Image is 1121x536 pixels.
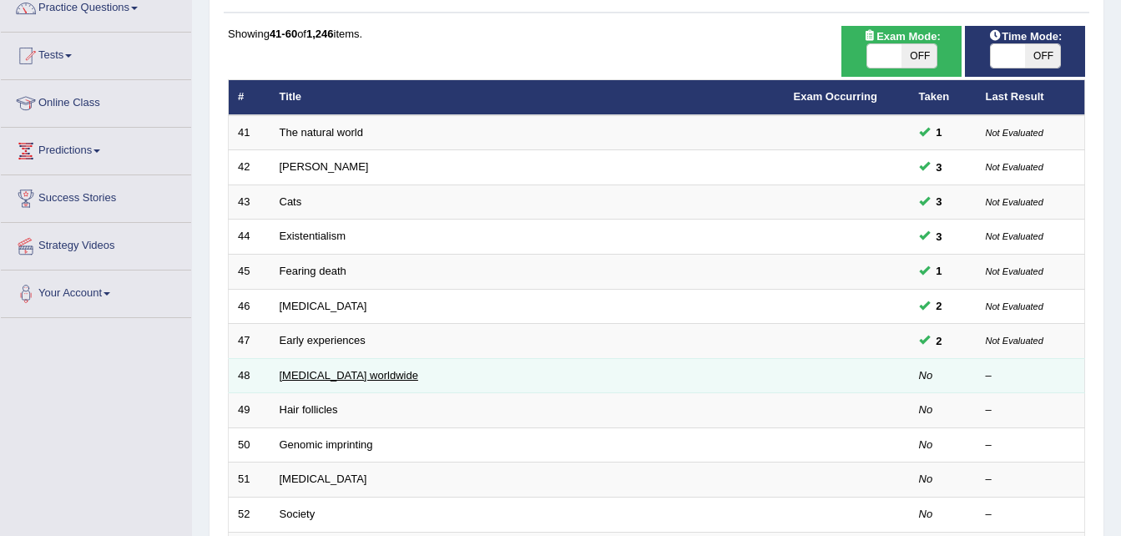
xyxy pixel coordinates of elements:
span: You can still take this question [930,228,949,245]
span: You can still take this question [930,124,949,141]
div: Showing of items. [228,26,1085,42]
td: 42 [229,150,270,185]
td: 46 [229,289,270,324]
div: – [986,402,1076,418]
div: Show exams occurring in exams [841,26,962,77]
div: – [986,472,1076,488]
td: 49 [229,393,270,428]
a: Strategy Videos [1,223,191,265]
span: You can still take this question [930,262,949,280]
em: No [919,438,933,451]
em: No [919,473,933,485]
span: Time Mode: [982,28,1068,45]
span: You can still take this question [930,159,949,176]
span: Exam Mode: [856,28,947,45]
small: Not Evaluated [986,128,1043,138]
span: OFF [901,44,937,68]
a: Fearing death [280,265,346,277]
td: 43 [229,185,270,220]
td: 41 [229,115,270,150]
td: 48 [229,358,270,393]
a: Genomic imprinting [280,438,373,451]
th: Title [270,80,785,115]
a: [MEDICAL_DATA] [280,473,367,485]
small: Not Evaluated [986,266,1043,276]
a: Success Stories [1,175,191,217]
td: 45 [229,255,270,290]
a: Exam Occurring [794,90,877,103]
em: No [919,508,933,520]
a: Hair follicles [280,403,338,416]
span: You can still take this question [930,332,949,350]
a: Cats [280,195,302,208]
a: Online Class [1,80,191,122]
td: 51 [229,463,270,498]
a: [MEDICAL_DATA] [280,300,367,312]
a: Your Account [1,271,191,312]
th: # [229,80,270,115]
td: 52 [229,497,270,532]
td: 47 [229,324,270,359]
small: Not Evaluated [986,197,1043,207]
a: [PERSON_NAME] [280,160,369,173]
div: – [986,507,1076,523]
a: Early experiences [280,334,366,346]
a: Existentialism [280,230,346,242]
span: OFF [1025,44,1060,68]
th: Taken [910,80,977,115]
em: No [919,369,933,382]
small: Not Evaluated [986,162,1043,172]
em: No [919,403,933,416]
small: Not Evaluated [986,301,1043,311]
small: Not Evaluated [986,336,1043,346]
th: Last Result [977,80,1085,115]
span: You can still take this question [930,193,949,210]
td: 50 [229,427,270,463]
div: – [986,368,1076,384]
a: The natural world [280,126,363,139]
a: Predictions [1,128,191,169]
td: 44 [229,220,270,255]
b: 41-60 [270,28,297,40]
b: 1,246 [306,28,334,40]
a: Tests [1,33,191,74]
span: You can still take this question [930,297,949,315]
a: [MEDICAL_DATA] worldwide [280,369,418,382]
div: – [986,437,1076,453]
a: Society [280,508,316,520]
small: Not Evaluated [986,231,1043,241]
